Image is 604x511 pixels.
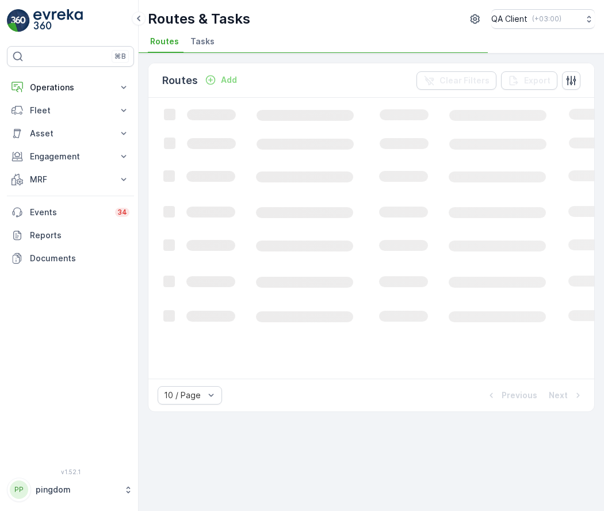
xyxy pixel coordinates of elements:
p: QA Client [491,13,527,25]
button: Next [548,388,585,402]
span: Routes [150,36,179,47]
button: Fleet [7,99,134,122]
span: v 1.52.1 [7,468,134,475]
p: Next [549,390,568,401]
p: Previous [502,390,537,401]
button: Add [200,73,242,87]
p: pingdom [36,484,118,495]
p: Documents [30,253,129,264]
button: Engagement [7,145,134,168]
button: Operations [7,76,134,99]
button: Clear Filters [416,71,496,90]
img: logo_light-DOdMpM7g.png [33,9,83,32]
p: Fleet [30,105,111,116]
p: Add [221,74,237,86]
p: Routes [162,73,198,89]
p: Clear Filters [439,75,490,86]
button: QA Client(+03:00) [491,9,595,29]
button: MRF [7,168,134,191]
a: Reports [7,224,134,247]
p: Routes & Tasks [148,10,250,28]
a: Documents [7,247,134,270]
p: Export [524,75,551,86]
p: Engagement [30,151,111,162]
button: Asset [7,122,134,145]
button: Export [501,71,557,90]
p: MRF [30,174,111,185]
div: PP [10,481,28,499]
p: 34 [117,208,127,217]
p: Events [30,207,108,218]
a: Events34 [7,201,134,224]
p: Asset [30,128,111,139]
img: logo [7,9,30,32]
p: ( +03:00 ) [532,14,561,24]
button: Previous [484,388,538,402]
p: Operations [30,82,111,93]
span: Tasks [190,36,215,47]
p: Reports [30,230,129,241]
button: PPpingdom [7,478,134,502]
p: ⌘B [114,52,126,61]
